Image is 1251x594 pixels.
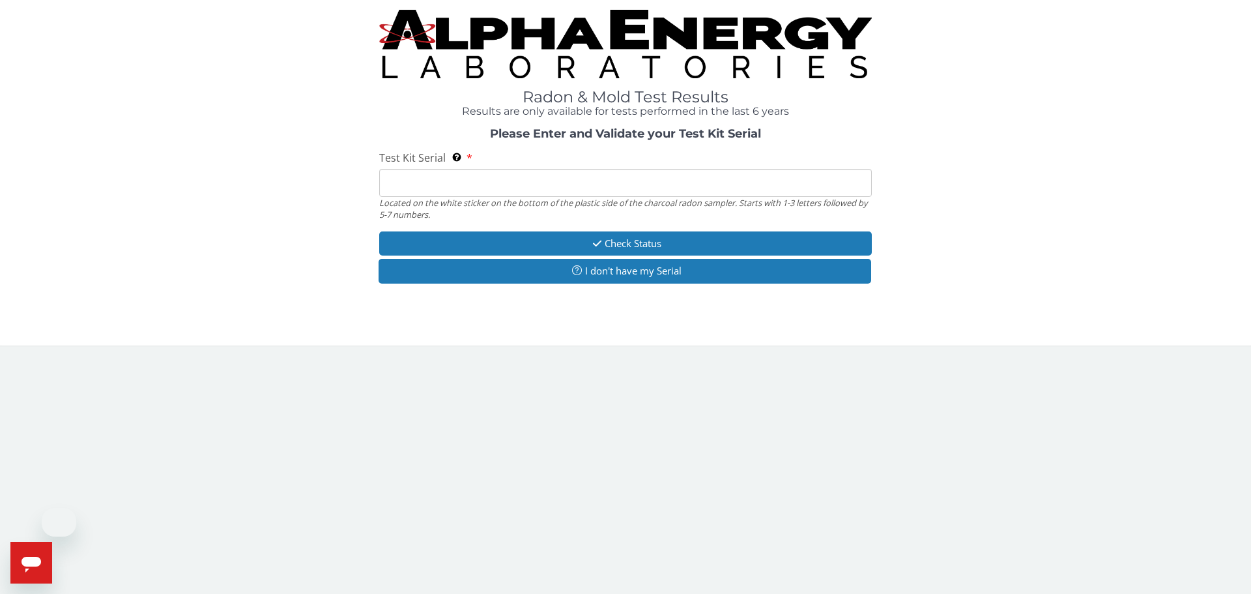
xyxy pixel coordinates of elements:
h4: Results are only available for tests performed in the last 6 years [379,106,872,117]
span: Test Kit Serial [379,151,446,165]
div: Located on the white sticker on the bottom of the plastic side of the charcoal radon sampler. Sta... [379,197,872,221]
iframe: Button to launch messaging window [10,542,52,584]
button: Check Status [379,231,872,256]
strong: Please Enter and Validate your Test Kit Serial [490,126,761,141]
iframe: Message from company [42,508,76,537]
h1: Radon & Mold Test Results [379,89,872,106]
img: TightCrop.jpg [379,10,872,78]
button: I don't have my Serial [379,259,871,283]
